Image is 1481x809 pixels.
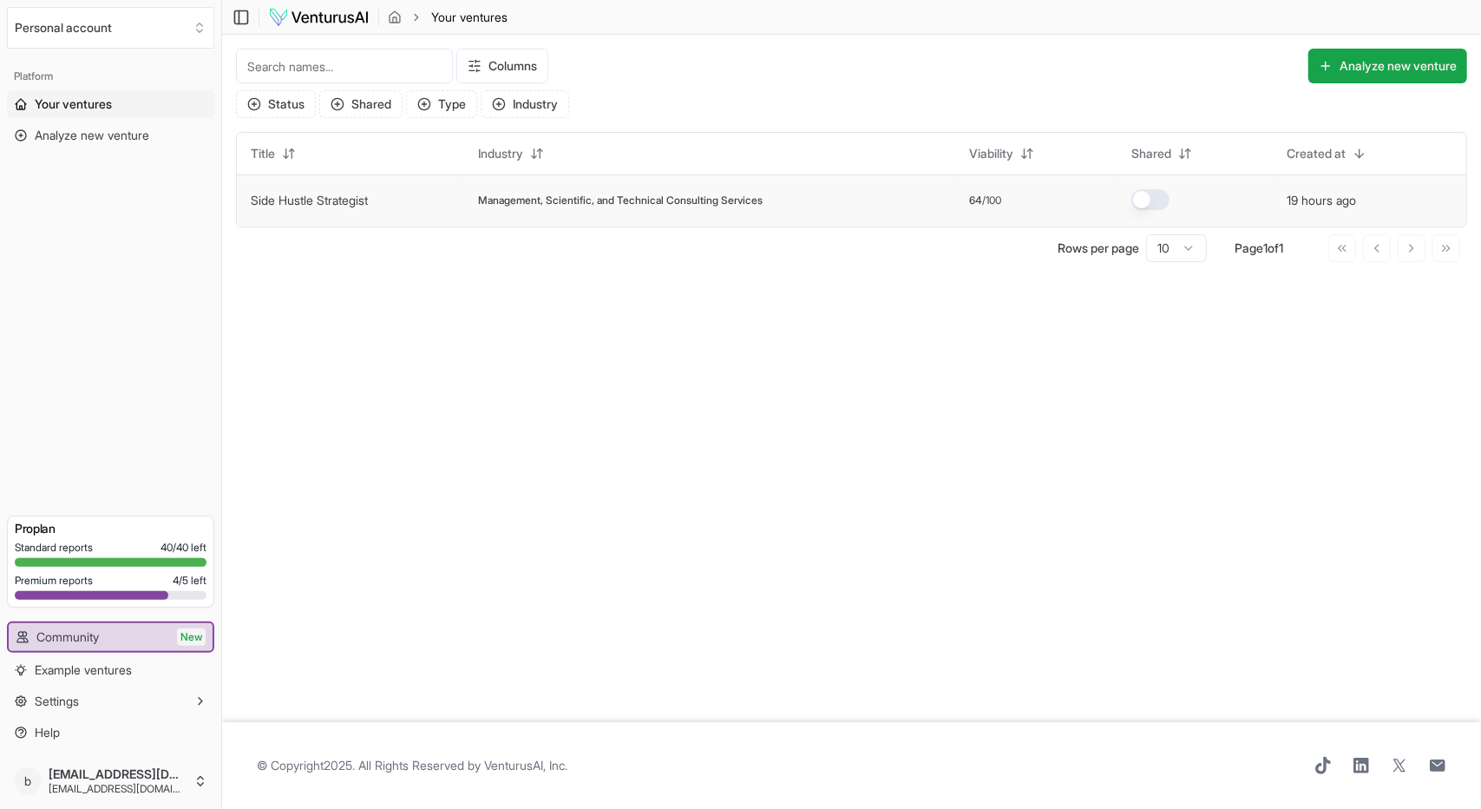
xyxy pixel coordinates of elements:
[456,49,548,83] button: Columns
[7,90,214,118] a: Your ventures
[468,140,554,168] button: Industry
[36,628,99,646] span: Community
[959,140,1045,168] button: Viability
[1121,140,1202,168] button: Shared
[1058,240,1139,257] p: Rows per page
[35,661,132,679] span: Example ventures
[7,62,214,90] div: Platform
[431,9,508,26] span: Your ventures
[236,90,316,118] button: Status
[484,758,565,773] a: VenturusAI, Inc
[15,574,93,588] span: Premium reports
[1279,240,1283,255] span: 1
[982,194,1001,207] span: /100
[1276,140,1377,168] button: Created at
[7,687,214,715] button: Settings
[1287,145,1346,162] span: Created at
[35,724,60,741] span: Help
[478,194,763,207] span: Management, Scientific, and Technical Consulting Services
[35,95,112,113] span: Your ventures
[161,541,206,555] span: 40 / 40 left
[236,49,453,83] input: Search names...
[7,122,214,149] a: Analyze new venture
[49,782,187,796] span: [EMAIL_ADDRESS][DOMAIN_NAME]
[15,520,206,537] h3: Pro plan
[257,757,567,774] span: © Copyright 2025 . All Rights Reserved by .
[1131,145,1171,162] span: Shared
[15,541,93,555] span: Standard reports
[49,766,187,782] span: [EMAIL_ADDRESS][DOMAIN_NAME]
[1287,192,1356,209] button: 19 hours ago
[173,574,206,588] span: 4 / 5 left
[177,628,206,646] span: New
[7,656,214,684] a: Example ventures
[240,140,306,168] button: Title
[388,9,508,26] nav: breadcrumb
[268,7,370,28] img: logo
[35,127,149,144] span: Analyze new venture
[251,192,368,209] button: Side Hustle Strategist
[481,90,569,118] button: Industry
[406,90,477,118] button: Type
[478,145,523,162] span: Industry
[1308,49,1467,83] button: Analyze new venture
[1235,240,1263,255] span: Page
[1263,240,1268,255] span: 1
[35,693,79,710] span: Settings
[251,145,275,162] span: Title
[969,145,1013,162] span: Viability
[7,719,214,747] a: Help
[251,193,368,207] a: Side Hustle Strategist
[9,623,213,651] a: CommunityNew
[1268,240,1279,255] span: of
[969,194,982,207] span: 64
[7,7,214,49] button: Select an organization
[319,90,403,118] button: Shared
[14,767,42,795] span: b
[7,760,214,802] button: b[EMAIL_ADDRESS][DOMAIN_NAME][EMAIL_ADDRESS][DOMAIN_NAME]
